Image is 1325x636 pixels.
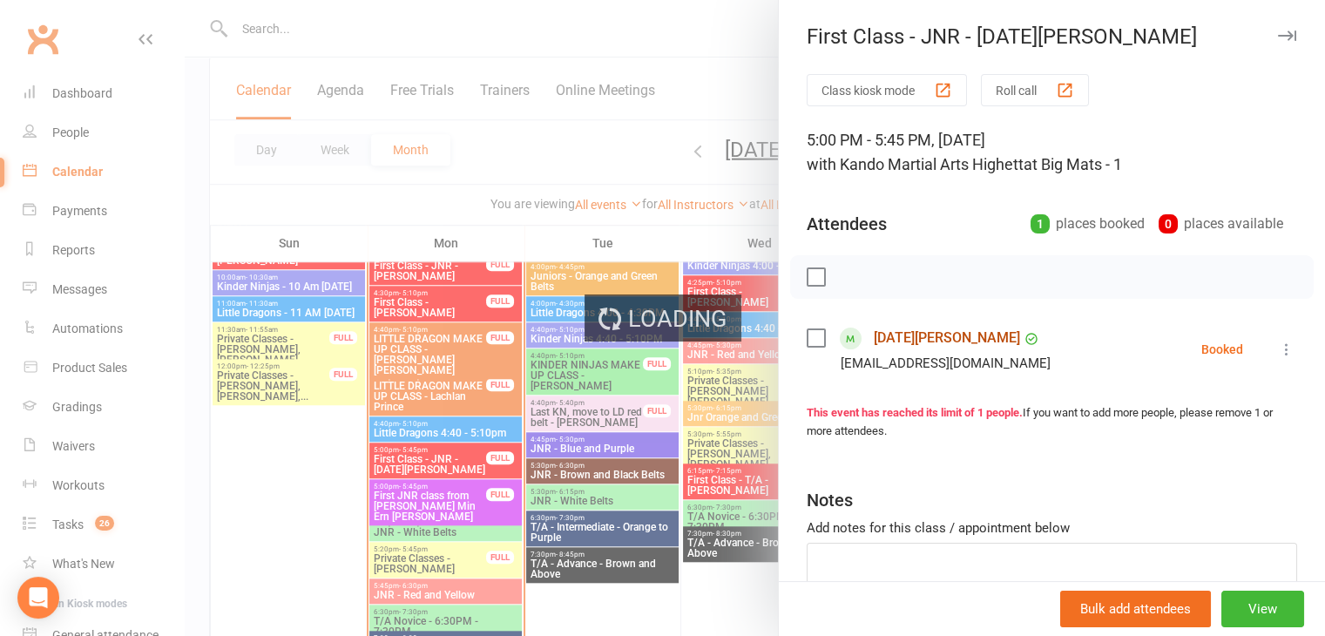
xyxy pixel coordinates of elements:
a: [DATE][PERSON_NAME] [874,324,1020,352]
div: Booked [1201,343,1243,355]
div: Notes [807,488,853,512]
div: [EMAIL_ADDRESS][DOMAIN_NAME] [841,352,1051,375]
div: Open Intercom Messenger [17,577,59,619]
div: 5:00 PM - 5:45 PM, [DATE] [807,128,1297,177]
div: Attendees [807,212,887,236]
button: Class kiosk mode [807,74,967,106]
button: Bulk add attendees [1060,591,1211,627]
span: at Big Mats - 1 [1024,155,1122,173]
div: First Class - JNR - [DATE][PERSON_NAME] [779,24,1325,49]
button: Roll call [981,74,1089,106]
span: with Kando Martial Arts Highett [807,155,1024,173]
button: View [1221,591,1304,627]
div: 1 [1031,214,1050,233]
strong: This event has reached its limit of 1 people. [807,406,1023,419]
div: 0 [1159,214,1178,233]
div: places available [1159,212,1283,236]
div: If you want to add more people, please remove 1 or more attendees. [807,404,1297,441]
div: Add notes for this class / appointment below [807,518,1297,538]
div: places booked [1031,212,1145,236]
